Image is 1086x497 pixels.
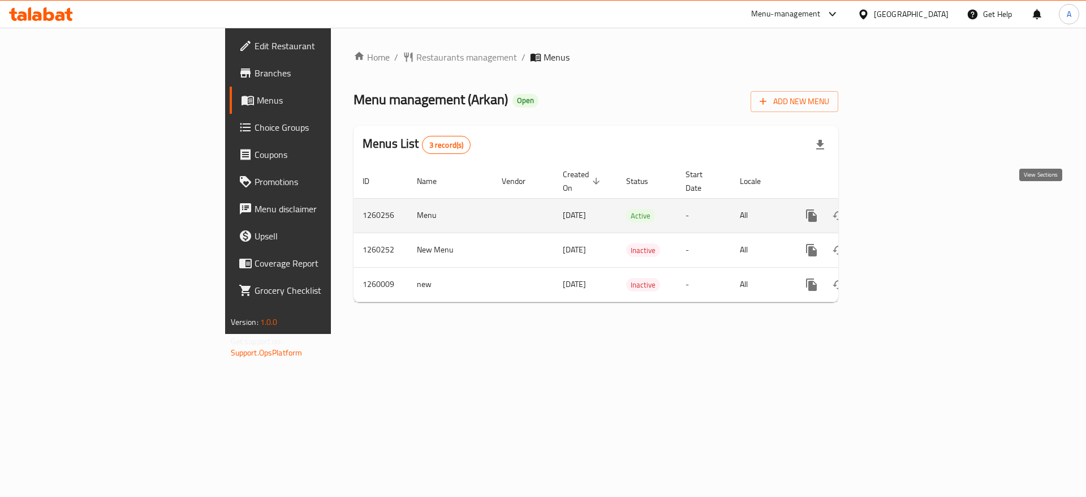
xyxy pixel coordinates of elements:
[798,271,825,298] button: more
[422,136,471,154] div: Total records count
[255,121,398,134] span: Choice Groups
[740,174,775,188] span: Locale
[363,135,471,154] h2: Menus List
[417,174,451,188] span: Name
[626,279,660,292] span: Inactive
[403,50,517,64] a: Restaurants management
[760,95,829,109] span: Add New Menu
[798,237,825,264] button: more
[676,198,731,233] td: -
[255,175,398,188] span: Promotions
[807,131,834,158] div: Export file
[563,168,604,195] span: Created On
[874,8,949,20] div: [GEOGRAPHIC_DATA]
[751,7,821,21] div: Menu-management
[255,284,398,297] span: Grocery Checklist
[255,256,398,270] span: Coverage Report
[731,198,789,233] td: All
[676,233,731,267] td: -
[231,345,303,360] a: Support.OpsPlatform
[408,233,493,267] td: New Menu
[789,164,916,199] th: Actions
[825,271,852,298] button: Change Status
[416,50,517,64] span: Restaurants management
[255,66,398,80] span: Branches
[354,164,916,302] table: enhanced table
[423,140,471,151] span: 3 record(s)
[825,237,852,264] button: Change Status
[230,195,407,222] a: Menu disclaimer
[354,87,508,112] span: Menu management ( Arkan )
[255,229,398,243] span: Upsell
[502,174,540,188] span: Vendor
[230,168,407,195] a: Promotions
[231,334,283,349] span: Get support on:
[626,174,663,188] span: Status
[751,91,838,112] button: Add New Menu
[230,32,407,59] a: Edit Restaurant
[408,267,493,302] td: new
[512,96,538,105] span: Open
[230,250,407,277] a: Coverage Report
[230,222,407,250] a: Upsell
[626,209,655,222] span: Active
[260,315,278,329] span: 1.0.0
[626,243,660,257] div: Inactive
[230,59,407,87] a: Branches
[354,50,838,64] nav: breadcrumb
[731,267,789,302] td: All
[731,233,789,267] td: All
[230,114,407,141] a: Choice Groups
[522,50,525,64] li: /
[255,39,398,53] span: Edit Restaurant
[544,50,570,64] span: Menus
[512,94,538,108] div: Open
[255,148,398,161] span: Coupons
[257,93,398,107] span: Menus
[231,315,258,329] span: Version:
[798,202,825,229] button: more
[230,87,407,114] a: Menus
[563,208,586,222] span: [DATE]
[825,202,852,229] button: Change Status
[563,277,586,292] span: [DATE]
[230,141,407,168] a: Coupons
[363,174,384,188] span: ID
[676,267,731,302] td: -
[230,277,407,304] a: Grocery Checklist
[626,244,660,257] span: Inactive
[563,242,586,257] span: [DATE]
[1067,8,1071,20] span: A
[255,202,398,216] span: Menu disclaimer
[408,198,493,233] td: Menu
[686,168,717,195] span: Start Date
